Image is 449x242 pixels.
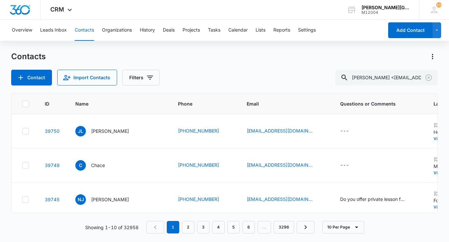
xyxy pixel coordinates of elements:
[11,70,52,85] button: Add Contact
[75,20,94,41] button: Contacts
[340,161,349,169] div: ---
[340,127,361,135] div: Questions or Comments - - Select to Edit Field
[11,52,46,61] h1: Contacts
[297,221,314,233] a: Next Page
[146,221,314,233] nav: Pagination
[182,221,194,233] a: Page 2
[45,162,60,168] a: Navigate to contact details page for Chace
[178,100,221,107] span: Phone
[85,224,138,231] p: Showing 1-10 of 32958
[75,126,86,136] span: JL
[75,160,86,171] span: C
[228,20,248,41] button: Calendar
[57,70,117,85] button: Import Contacts
[45,197,60,202] a: Navigate to contact details page for Nanyan Jiang
[178,127,219,134] a: [PHONE_NUMBER]
[247,100,315,107] span: Email
[45,128,60,134] a: Navigate to contact details page for Jay Lim
[247,196,312,203] a: [EMAIL_ADDRESS][DOMAIN_NAME]
[45,100,50,107] span: ID
[388,22,433,38] button: Add Contact
[227,221,240,233] a: Page 5
[436,2,441,8] div: notifications count
[362,10,410,15] div: account id
[12,20,32,41] button: Overview
[427,51,438,62] button: Actions
[122,70,160,85] button: Filters
[247,196,324,204] div: Email - yy_shirley520@hotmail.com - Select to Edit Field
[75,194,86,205] span: NJ
[340,100,418,107] span: Questions or Comments
[247,127,324,135] div: Email - jaylim0404@gmail.com - Select to Edit Field
[247,127,312,134] a: [EMAIL_ADDRESS][DOMAIN_NAME]
[298,20,316,41] button: Settings
[102,20,132,41] button: Organizations
[178,196,231,204] div: Phone - +1 (206) 488-6301 - Select to Edit Field
[197,221,210,233] a: Page 3
[178,161,219,168] a: [PHONE_NUMBER]
[335,70,438,85] input: Search Contacts
[256,20,265,41] button: Lists
[178,196,219,203] a: [PHONE_NUMBER]
[208,20,220,41] button: Tasks
[247,161,312,168] a: [EMAIL_ADDRESS][DOMAIN_NAME]
[178,127,231,135] div: Phone - (669) 298-9200 - Select to Edit Field
[322,221,364,233] button: 10 Per Page
[183,20,200,41] button: Projects
[362,5,410,10] div: account name
[242,221,255,233] a: Page 6
[91,162,105,169] p: Chace
[340,196,406,203] div: Do you offer private lesson for [DEMOGRAPHIC_DATA] kids?
[163,20,175,41] button: Deals
[340,161,361,169] div: Questions or Comments - - Select to Edit Field
[75,160,117,171] div: Name - Chace - Select to Edit Field
[247,161,324,169] div: Email - kingnoodles29@gmail.com - Select to Edit Field
[140,20,155,41] button: History
[340,196,418,204] div: Questions or Comments - Do you offer private lesson for 6 year old kids? - Select to Edit Field
[340,127,349,135] div: ---
[436,2,441,8] span: 15
[91,128,129,134] p: [PERSON_NAME]
[273,20,290,41] button: Reports
[212,221,225,233] a: Page 4
[75,194,141,205] div: Name - Nanyan Jiang - Select to Edit Field
[423,72,434,83] button: Clear
[274,221,294,233] a: Page 3296
[75,126,141,136] div: Name - Jay Lim - Select to Edit Field
[75,100,153,107] span: Name
[91,196,129,203] p: [PERSON_NAME]
[178,161,231,169] div: Phone - +1 (808) 555-1275 - Select to Edit Field
[167,221,179,233] em: 1
[40,20,67,41] button: Leads Inbox
[50,6,64,13] span: CRM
